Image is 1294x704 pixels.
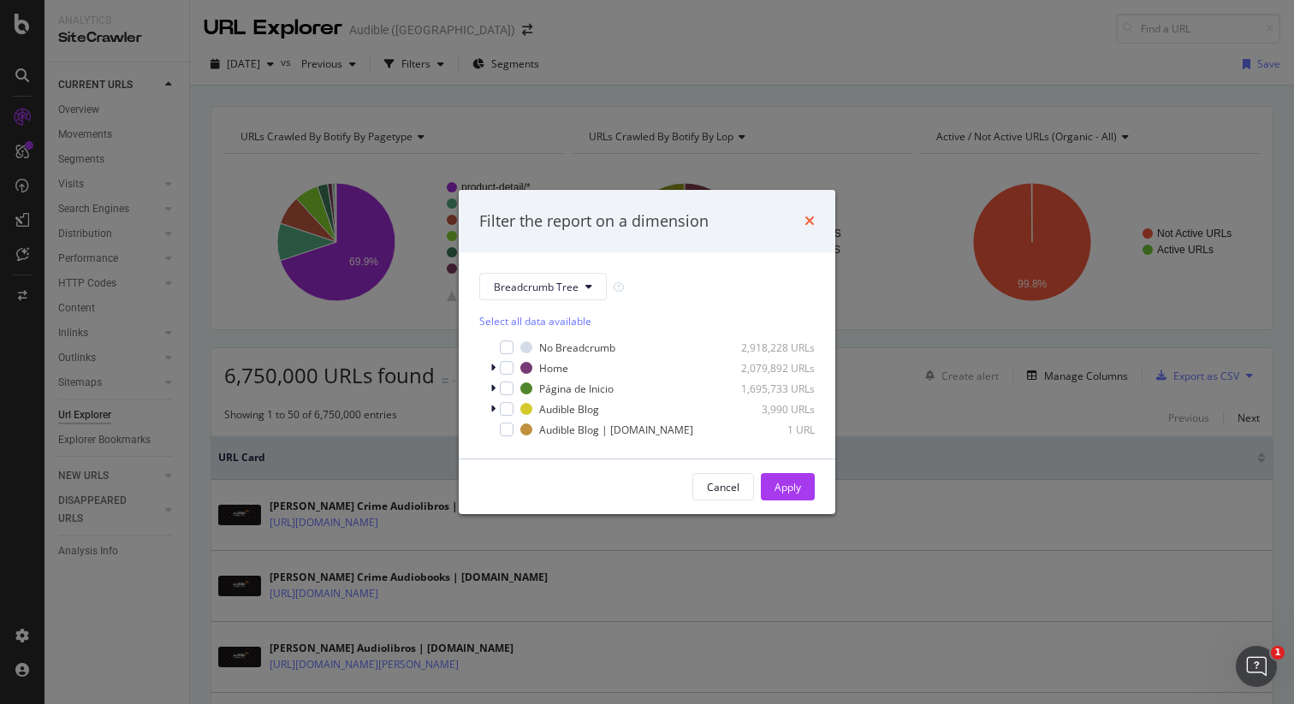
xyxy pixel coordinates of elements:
div: 1,695,733 URLs [731,382,815,396]
div: 3,990 URLs [731,402,815,417]
iframe: Intercom live chat [1236,646,1277,687]
div: Audible Blog | [DOMAIN_NAME] [539,423,693,437]
button: Breadcrumb Tree [479,273,607,300]
div: 1 URL [731,423,815,437]
span: Breadcrumb Tree [494,280,579,294]
div: 2,079,892 URLs [731,361,815,376]
div: Select all data available [479,314,815,328]
button: Cancel [692,473,754,500]
div: times [804,210,815,233]
span: 1 [1271,646,1285,660]
div: Página de Inicio [539,382,614,396]
div: Audible Blog [539,402,599,417]
div: modal [459,190,835,515]
div: Cancel [707,480,739,494]
div: No Breadcrumb [539,340,615,355]
div: Filter the report on a dimension [479,210,709,233]
div: Apply [775,480,801,494]
div: Home [539,361,568,376]
div: 2,918,228 URLs [731,340,815,355]
button: Apply [761,473,815,500]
